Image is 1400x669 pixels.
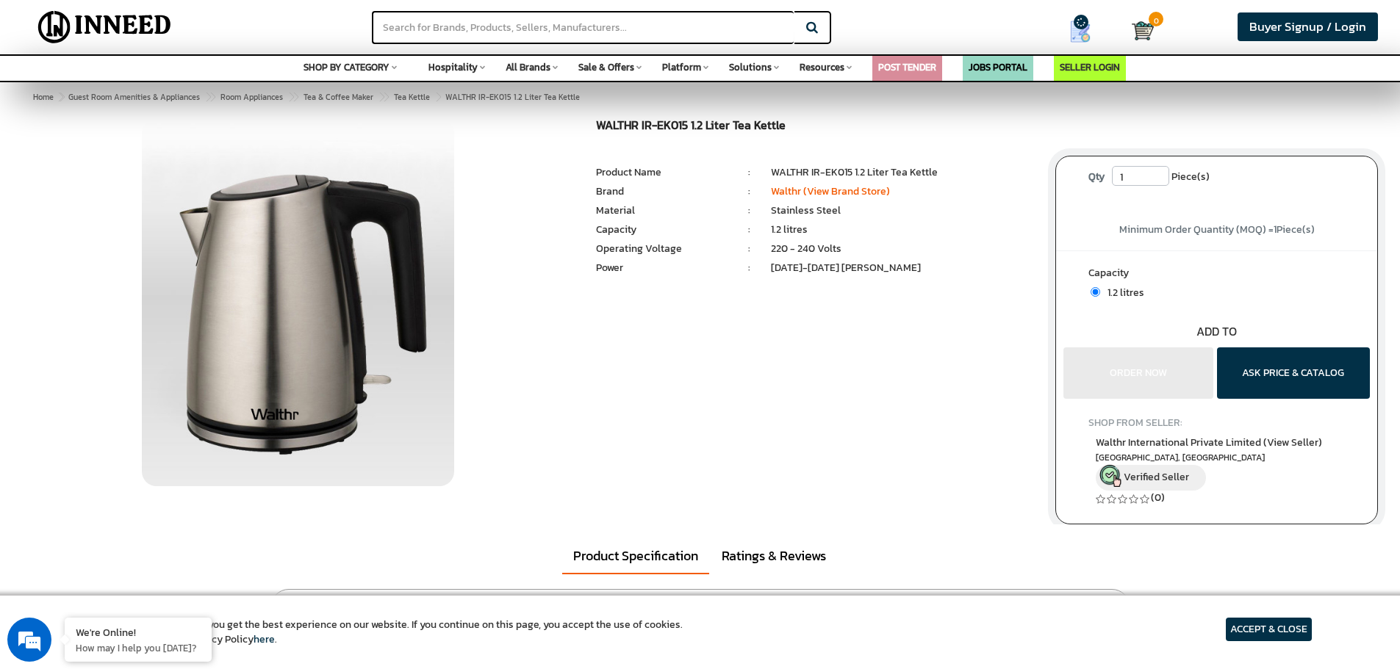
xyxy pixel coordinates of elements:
input: Search for Brands, Products, Sellers, Manufacturers... [372,11,794,44]
span: Tea & Coffee Maker [304,91,373,103]
div: ADD TO [1056,323,1377,340]
li: Product Name [596,165,727,180]
li: Stainless Steel [771,203,1033,218]
a: Product Specification [562,539,709,574]
label: Qty [1081,166,1112,188]
div: We're Online! [76,625,201,639]
button: ASK PRICE & CATALOG [1217,347,1370,399]
a: SELLER LOGIN [1060,60,1120,74]
span: Walthr International Private Limited [1096,435,1322,450]
span: 1.2 litres [1100,285,1144,300]
span: > [435,88,442,106]
li: : [728,184,771,199]
li: Operating Voltage [596,242,727,256]
li: Material [596,203,727,218]
li: : [728,261,771,275]
a: Walthr International Private Limited (View Seller) [GEOGRAPHIC_DATA], [GEOGRAPHIC_DATA] Verified ... [1096,435,1338,491]
img: Cart [1132,20,1154,42]
span: > [59,91,63,103]
a: Tea Kettle [391,88,433,106]
a: Ratings & Reviews [711,539,837,573]
img: Show My Quotes [1069,21,1091,43]
span: Tea Kettle [394,91,430,103]
span: Solutions [729,60,772,74]
span: > [378,88,386,106]
a: Walthr (View Brand Store) [771,184,890,199]
span: Guest Room Amenities & Appliances [68,91,200,103]
label: Capacity [1088,266,1345,284]
a: POST TENDER [878,60,936,74]
span: 1 [1274,222,1277,237]
span: Hospitality [428,60,478,74]
li: [DATE]-[DATE] [PERSON_NAME] [771,261,1033,275]
span: 0 [1149,12,1163,26]
span: Verified Seller [1124,469,1189,485]
a: Home [30,88,57,106]
span: Minimum Order Quantity (MOQ) = Piece(s) [1119,222,1315,237]
a: Room Appliances [218,88,286,106]
span: Piece(s) [1171,166,1210,188]
li: Brand [596,184,727,199]
p: How may I help you today? [76,641,201,654]
a: (0) [1151,490,1165,505]
a: Tea & Coffee Maker [301,88,376,106]
li: 220 - 240 Volts [771,242,1033,256]
span: Sale & Offers [578,60,634,74]
article: ACCEPT & CLOSE [1226,618,1312,641]
span: Platform [662,60,701,74]
li: Power [596,261,727,275]
article: We use cookies to ensure you get the best experience on our website. If you continue on this page... [88,618,683,647]
li: 1.2 litres [771,223,1033,237]
h1: WALTHR IR-EK015 1.2 Liter Tea Kettle [596,119,1033,136]
li: WALTHR IR-EK015 1.2 Liter Tea Kettle [771,165,1033,180]
a: Buyer Signup / Login [1238,12,1378,41]
a: JOBS PORTAL [969,60,1027,74]
img: Inneed.Market [26,9,184,46]
a: here [254,632,275,647]
img: inneed-verified-seller-icon.png [1099,465,1121,487]
span: Buyer Signup / Login [1249,18,1366,36]
a: Cart 0 [1132,15,1146,47]
li: Capacity [596,223,727,237]
li: : [728,242,771,256]
li: : [728,203,771,218]
a: my Quotes [1041,15,1132,48]
h4: SHOP FROM SELLER: [1088,417,1345,428]
span: Bangalore [1096,452,1338,464]
a: Guest Room Amenities & Appliances [65,88,203,106]
span: > [205,88,212,106]
span: SHOP BY CATEGORY [304,60,390,74]
span: Resources [800,60,844,74]
li: : [728,165,771,180]
span: Room Appliances [220,91,283,103]
img: WALTHR IR-EK015 Tea Kettle [142,119,454,486]
span: > [288,88,295,106]
span: WALTHR IR-EK015 1.2 Liter Tea Kettle [65,91,580,103]
span: All Brands [506,60,550,74]
li: : [728,223,771,237]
